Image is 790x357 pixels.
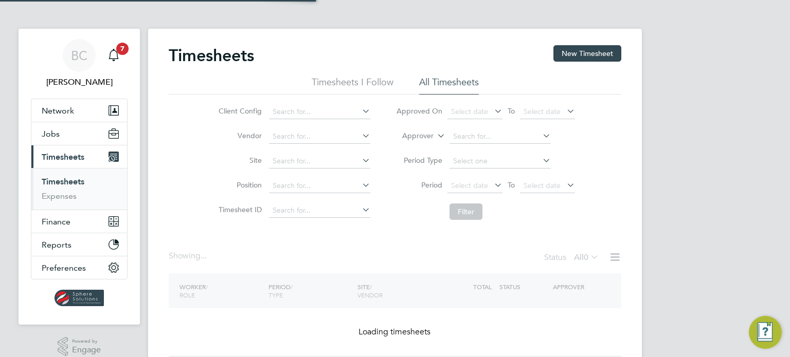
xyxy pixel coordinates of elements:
label: Period Type [396,156,442,165]
span: Reports [42,240,71,250]
span: To [505,104,518,118]
label: Timesheet ID [216,205,262,214]
a: BC[PERSON_NAME] [31,39,128,88]
button: Jobs [31,122,127,145]
label: Client Config [216,106,262,116]
label: Vendor [216,131,262,140]
a: Powered byEngage [58,337,101,356]
li: Timesheets I Follow [312,76,393,95]
button: Reports [31,233,127,256]
a: Expenses [42,191,77,201]
button: Finance [31,210,127,233]
span: ... [201,251,207,261]
span: 0 [584,252,588,262]
a: Go to home page [31,290,128,306]
span: BC [71,49,87,62]
div: Status [544,251,601,265]
button: Timesheets [31,145,127,168]
label: Position [216,180,262,190]
h2: Timesheets [169,45,254,66]
label: Approver [387,131,434,141]
span: Select date [524,181,561,190]
button: Filter [450,203,482,220]
div: Timesheets [31,168,127,210]
input: Search for... [269,105,370,119]
span: Timesheets [42,152,84,162]
label: Approved On [396,106,442,116]
span: Engage [72,346,101,354]
button: New Timesheet [553,45,621,62]
input: Select one [450,154,551,168]
a: 7 [103,39,124,72]
img: spheresolutions-logo-retina.png [55,290,104,306]
label: Site [216,156,262,165]
span: Select date [451,181,488,190]
span: Powered by [72,337,101,346]
label: Period [396,180,442,190]
span: To [505,178,518,192]
li: All Timesheets [419,76,479,95]
nav: Main navigation [19,29,140,325]
span: Network [42,106,74,116]
div: Showing [169,251,209,261]
span: Select date [524,107,561,116]
input: Search for... [269,203,370,218]
input: Search for... [269,179,370,193]
button: Network [31,99,127,122]
span: Jobs [42,129,60,139]
span: Briony Carr [31,76,128,88]
button: Engage Resource Center [749,316,782,349]
input: Search for... [450,129,551,144]
span: Finance [42,217,70,227]
span: Select date [451,107,488,116]
label: All [574,252,599,262]
input: Search for... [269,154,370,168]
input: Search for... [269,129,370,144]
span: Preferences [42,263,86,273]
button: Preferences [31,256,127,279]
span: 7 [116,43,129,55]
a: Timesheets [42,177,84,186]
